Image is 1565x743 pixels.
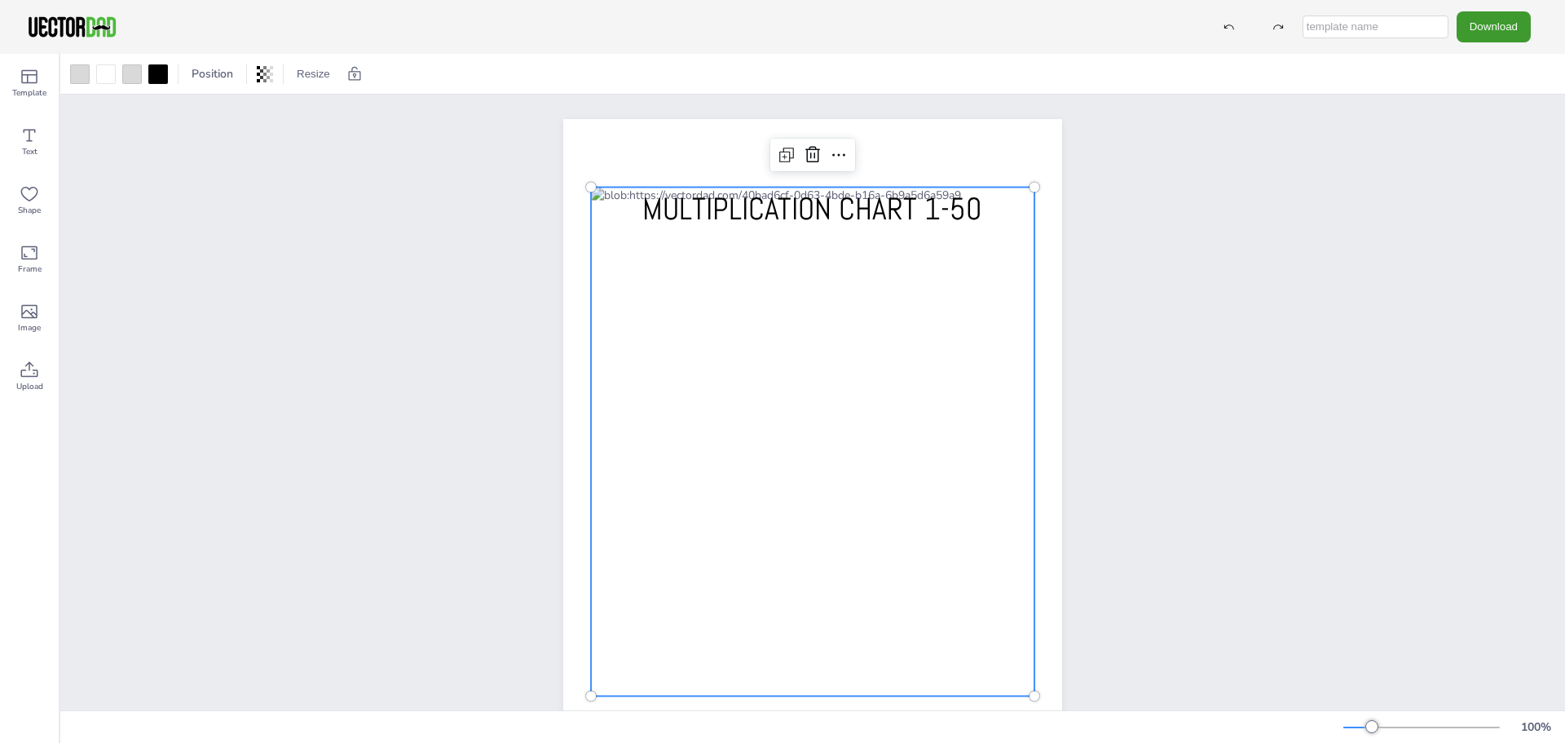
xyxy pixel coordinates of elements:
[18,263,42,276] span: Frame
[1516,719,1555,735] div: 100 %
[642,189,982,228] span: MULTIPLICATION CHART 1-50
[1303,15,1448,38] input: template name
[16,380,43,393] span: Upload
[290,61,337,87] button: Resize
[18,204,41,217] span: Shape
[188,66,236,82] span: Position
[1457,11,1531,42] button: Download
[22,145,37,158] span: Text
[26,15,118,39] img: VectorDad-1.png
[12,86,46,100] span: Template
[18,321,41,334] span: Image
